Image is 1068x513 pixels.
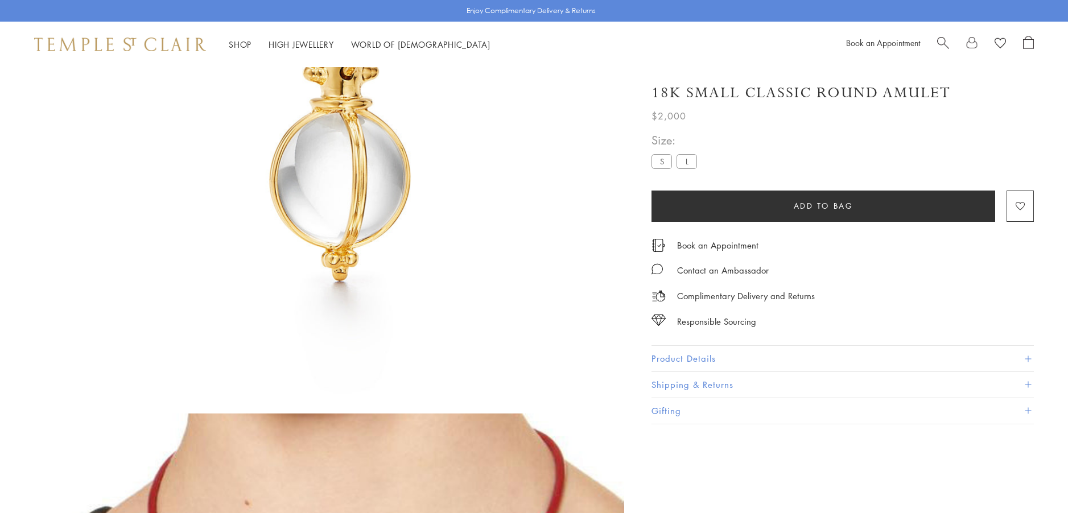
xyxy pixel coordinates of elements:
[846,37,920,48] a: Book an Appointment
[651,83,951,103] h1: 18K Small Classic Round Amulet
[651,372,1034,398] button: Shipping & Returns
[351,39,490,50] a: World of [DEMOGRAPHIC_DATA]World of [DEMOGRAPHIC_DATA]
[794,200,853,212] span: Add to bag
[651,346,1034,371] button: Product Details
[677,263,769,278] div: Contact an Ambassador
[1023,36,1034,53] a: Open Shopping Bag
[229,38,490,52] nav: Main navigation
[651,154,672,168] label: S
[677,154,697,168] label: L
[651,131,702,150] span: Size:
[937,36,949,53] a: Search
[651,315,666,326] img: icon_sourcing.svg
[677,239,758,251] a: Book an Appointment
[677,315,756,329] div: Responsible Sourcing
[269,39,334,50] a: High JewelleryHigh Jewellery
[1011,460,1057,502] iframe: Gorgias live chat messenger
[677,289,815,303] p: Complimentary Delivery and Returns
[995,36,1006,53] a: View Wishlist
[229,39,251,50] a: ShopShop
[467,5,596,16] p: Enjoy Complimentary Delivery & Returns
[651,263,663,275] img: MessageIcon-01_2.svg
[651,289,666,303] img: icon_delivery.svg
[651,398,1034,424] button: Gifting
[651,109,686,123] span: $2,000
[34,38,206,51] img: Temple St. Clair
[651,239,665,252] img: icon_appointment.svg
[651,191,995,222] button: Add to bag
